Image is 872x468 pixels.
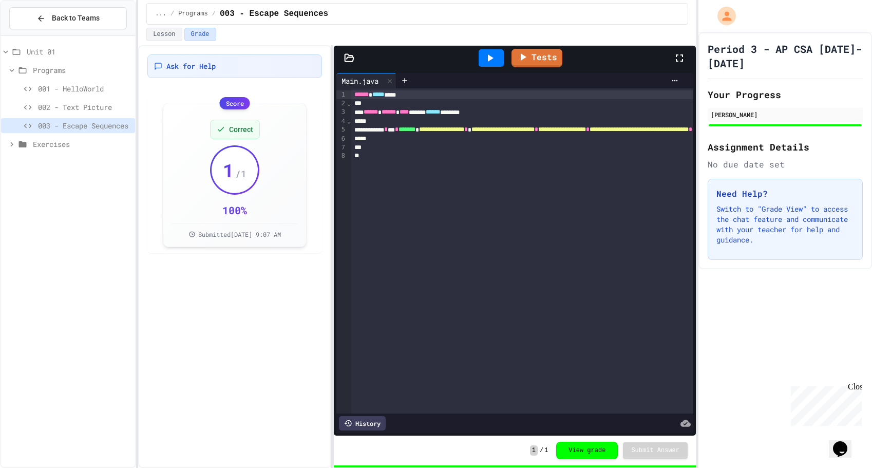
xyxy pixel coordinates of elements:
div: 3 [336,108,347,117]
div: Main.java [336,73,396,88]
div: My Account [707,4,738,28]
div: 5 [336,125,347,134]
div: [PERSON_NAME] [711,110,860,119]
span: Submitted [DATE] 9:07 AM [198,230,281,238]
span: / 1 [235,166,247,181]
div: 8 [336,152,347,160]
span: Programs [33,65,131,76]
span: / [540,446,543,455]
div: Score [220,97,250,109]
span: / [212,10,216,18]
span: / [170,10,174,18]
div: 2 [336,99,347,108]
span: 003 - Escape Sequences [220,8,328,20]
button: Grade [184,28,216,41]
div: No due date set [708,158,863,171]
span: Ask for Help [166,61,216,71]
div: 6 [336,135,347,143]
span: Fold line [347,118,351,125]
span: Exercises [33,139,131,149]
span: 1 [530,445,538,456]
span: Fold line [347,100,351,107]
iframe: chat widget [787,382,862,426]
div: Chat with us now!Close [4,4,71,65]
div: Main.java [336,76,384,86]
span: ... [155,10,166,18]
span: 003 - Escape Sequences [38,120,131,131]
span: Programs [178,10,208,18]
iframe: chat widget [829,427,862,458]
span: Unit 01 [27,46,131,57]
div: 1 [336,90,347,99]
span: Submit Answer [631,446,679,455]
h2: Assignment Details [708,140,863,154]
h3: Need Help? [716,188,854,200]
div: 100 % [222,203,247,217]
button: View grade [556,442,618,459]
span: 1 [223,160,234,180]
h2: Your Progress [708,87,863,102]
p: Switch to "Grade View" to access the chat feature and communicate with your teacher for help and ... [716,204,854,245]
button: Back to Teams [9,7,127,29]
button: Submit Answer [623,442,688,459]
div: 4 [336,117,347,126]
div: 7 [336,143,347,152]
span: Back to Teams [52,13,100,24]
span: Correct [229,124,253,135]
span: 1 [544,446,548,455]
span: 002 - Text Picture [38,102,131,113]
h1: Period 3 - AP CSA [DATE]-[DATE] [708,42,863,70]
div: History [339,416,386,430]
a: Tests [511,49,562,67]
span: 001 - HelloWorld [38,83,131,94]
button: Lesson [146,28,182,41]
